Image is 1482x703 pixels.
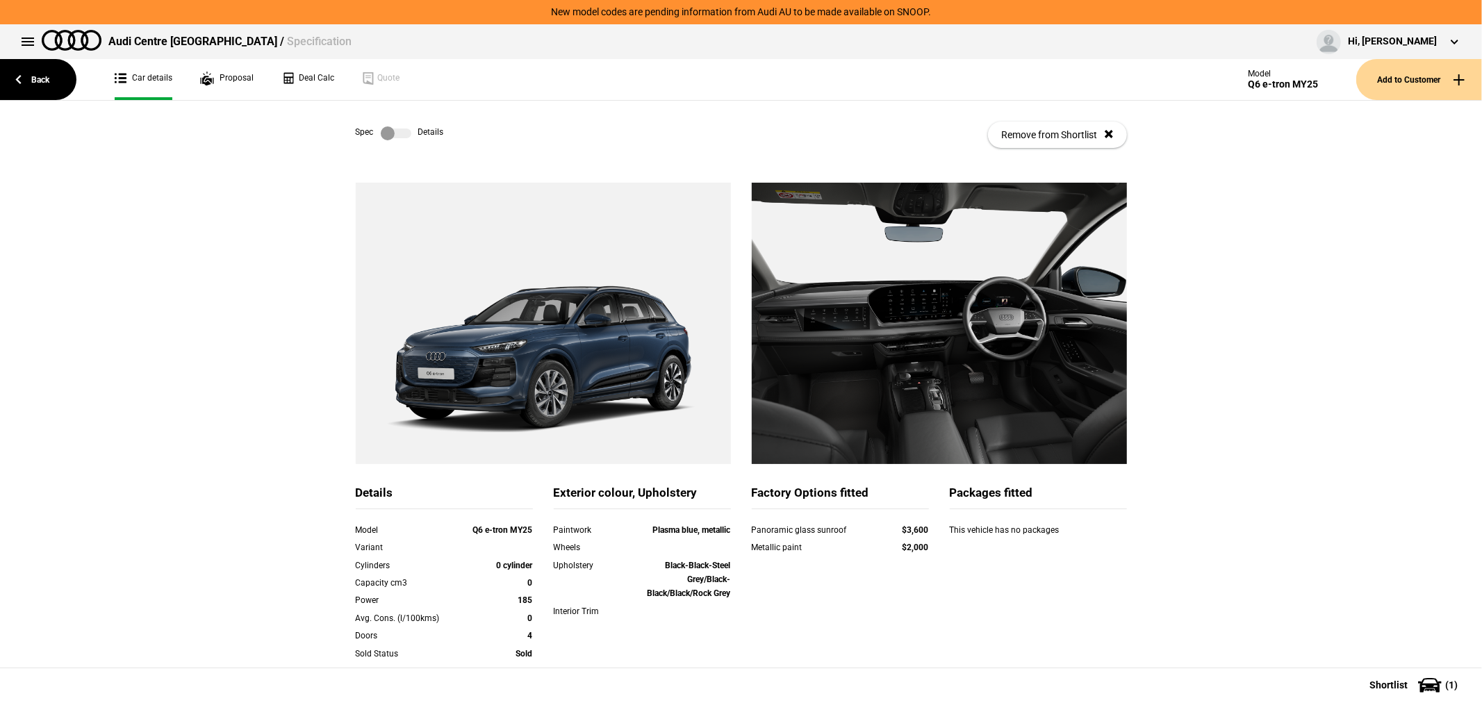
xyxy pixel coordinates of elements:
[653,525,731,535] strong: Plasma blue, metallic
[988,122,1127,148] button: Remove from Shortlist
[1369,680,1408,690] span: Shortlist
[528,578,533,588] strong: 0
[903,543,929,552] strong: $2,000
[200,59,254,100] a: Proposal
[1349,668,1482,702] button: Shortlist(1)
[356,629,462,643] div: Doors
[356,593,462,607] div: Power
[281,59,334,100] a: Deal Calc
[1348,35,1437,49] div: Hi, [PERSON_NAME]
[108,34,352,49] div: Audi Centre [GEOGRAPHIC_DATA] /
[115,59,172,100] a: Car details
[356,485,533,509] div: Details
[528,613,533,623] strong: 0
[752,523,876,537] div: Panoramic glass sunroof
[356,559,462,572] div: Cylinders
[1248,78,1318,90] div: Q6 e-tron MY25
[903,525,929,535] strong: $3,600
[287,35,352,48] span: Specification
[752,540,876,554] div: Metallic paint
[950,485,1127,509] div: Packages fitted
[554,540,625,554] div: Wheels
[356,611,462,625] div: Avg. Cons. (l/100kms)
[473,525,533,535] strong: Q6 e-tron MY25
[356,523,462,537] div: Model
[518,595,533,605] strong: 185
[356,576,462,590] div: Capacity cm3
[1445,680,1458,690] span: ( 1 )
[1356,59,1482,100] button: Add to Customer
[648,561,731,599] strong: Black-Black-Steel Grey/Black-Black/Black/Rock Grey
[752,485,929,509] div: Factory Options fitted
[554,604,625,618] div: Interior Trim
[356,647,462,661] div: Sold Status
[497,561,533,570] strong: 0 cylinder
[516,649,533,659] strong: Sold
[528,631,533,640] strong: 4
[950,523,1127,551] div: This vehicle has no packages
[554,485,731,509] div: Exterior colour, Upholstery
[1248,69,1318,78] div: Model
[554,523,625,537] div: Paintwork
[42,30,101,51] img: audi.png
[356,540,462,554] div: Variant
[356,126,444,140] div: Spec Details
[554,559,625,572] div: Upholstery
